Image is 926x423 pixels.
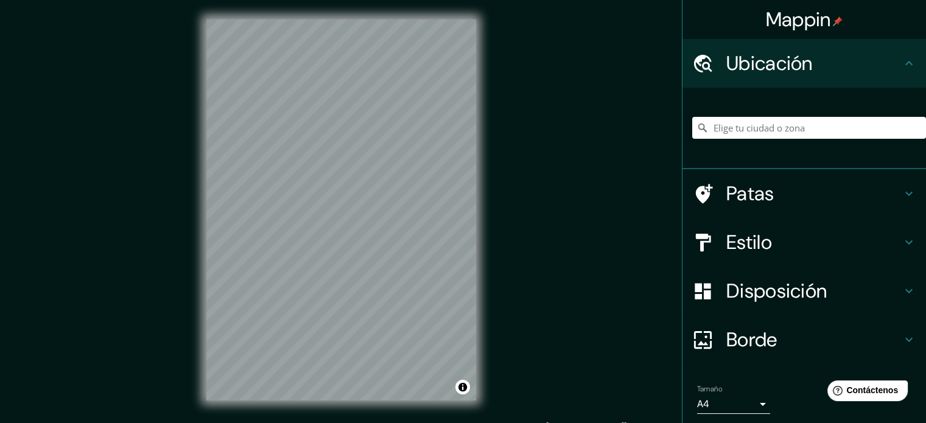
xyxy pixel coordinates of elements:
input: Elige tu ciudad o zona [692,117,926,139]
div: Patas [682,169,926,218]
font: Borde [726,327,777,352]
font: Patas [726,181,774,206]
font: Mappin [766,7,831,32]
div: Ubicación [682,39,926,88]
div: A4 [697,394,770,414]
font: Estilo [726,229,772,255]
font: Tamaño [697,384,722,394]
div: Estilo [682,218,926,267]
div: Borde [682,315,926,364]
button: Activar o desactivar atribución [455,380,470,394]
iframe: Lanzador de widgets de ayuda [818,376,913,410]
font: A4 [697,397,709,410]
font: Ubicación [726,51,813,76]
div: Disposición [682,267,926,315]
canvas: Mapa [206,19,476,400]
font: Disposición [726,278,827,304]
img: pin-icon.png [833,16,843,26]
